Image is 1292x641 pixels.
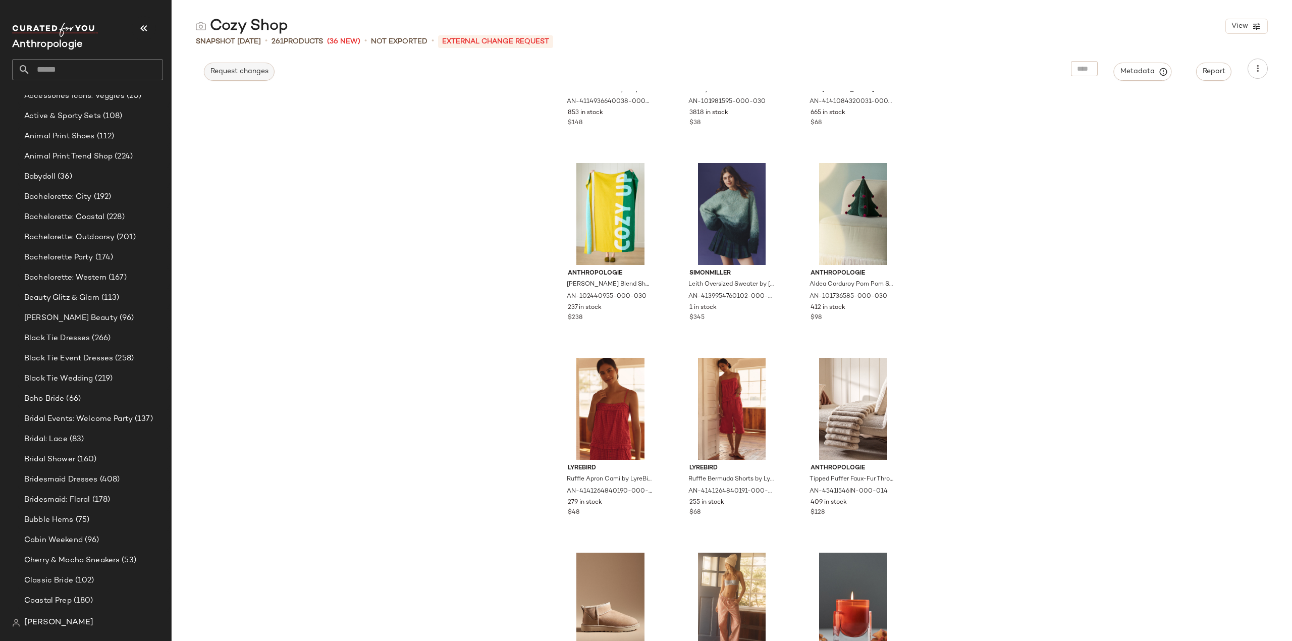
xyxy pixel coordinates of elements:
[24,474,98,486] span: Bridesmaid Dresses
[120,555,136,566] span: (53)
[196,21,206,31] img: svg%3e
[811,303,845,312] span: 412 in stock
[272,38,284,45] span: 261
[24,514,74,526] span: Bubble Hems
[90,494,111,506] span: (178)
[24,333,90,344] span: Black Tie Dresses
[24,312,118,324] span: [PERSON_NAME] Beauty
[1114,63,1172,81] button: Metadata
[681,358,783,460] img: 4141264840191_063_b
[24,111,101,122] span: Active & Sporty Sets
[567,280,652,289] span: [PERSON_NAME] Blend Sherpa Fleece Throw Blanket by Anthropologie in Green, Size: 50 x 70, Polyest...
[210,68,268,76] span: Request changes
[689,109,728,118] span: 3818 in stock
[24,292,99,304] span: Beauty Glitz & Glam
[371,36,427,47] span: Not Exported
[688,475,774,484] span: Ruffle Bermuda Shorts by LyreBird in Red, Women's, Size: XL, Cotton/Rayon at Anthropologie
[196,16,288,36] div: Cozy Shop
[689,313,705,323] span: $345
[24,575,73,586] span: Classic Bride
[24,353,113,364] span: Black Tie Event Dresses
[1231,22,1248,30] span: View
[568,119,582,128] span: $148
[688,280,774,289] span: Leith Oversized Sweater by [PERSON_NAME] in Blue, Women's, Size: Medium, Polyester/Nylon/Wool at ...
[438,35,553,48] p: External Change Request
[68,434,84,445] span: (83)
[113,353,134,364] span: (258)
[125,90,142,102] span: (20)
[24,252,93,263] span: Bachelorette Party
[24,595,72,607] span: Coastal Prep
[24,413,133,425] span: Bridal Events: Welcome Party
[74,514,90,526] span: (75)
[196,36,261,47] span: Snapshot [DATE]
[83,535,99,546] span: (96)
[56,171,72,183] span: (36)
[106,272,127,284] span: (167)
[567,487,652,496] span: AN-4141264840190-000-063
[688,487,774,496] span: AN-4141264840191-000-063
[93,373,113,385] span: (219)
[92,191,112,203] span: (192)
[689,498,724,507] span: 255 in stock
[364,35,367,47] span: •
[810,475,895,484] span: Tipped Puffer Faux-Fur Throw Blanket by Anthropologie in Beige, Size: 60 x 70, Polyester
[681,163,783,265] img: 4139954760102_049_b
[12,23,98,37] img: cfy_white_logo.C9jOOHJF.svg
[568,269,653,278] span: Anthropologie
[567,292,647,301] span: AN-102440955-000-030
[24,535,83,546] span: Cabin Weekend
[1120,67,1166,76] span: Metadata
[115,232,136,243] span: (201)
[99,292,120,304] span: (113)
[802,163,904,265] img: 101736585_030_b
[811,464,896,473] span: Anthropologie
[265,35,267,47] span: •
[810,280,895,289] span: Aldea Corduroy Pom Pom Shaped Tree Pillow by Anthropologie in Green, Cotton
[24,555,120,566] span: Cherry & Mocha Sneakers
[432,35,434,47] span: •
[802,358,904,460] img: 4541I546IN_014_b
[688,97,766,106] span: AN-101981595-000-030
[272,36,323,47] div: Products
[567,475,652,484] span: Ruffle Apron Cami by LyreBird in Red, Women's, Size: XS, Cotton/Rayon at Anthropologie
[560,358,661,460] img: 4141264840190_063_b
[568,313,582,323] span: $238
[1225,19,1268,34] button: View
[98,474,120,486] span: (408)
[811,109,845,118] span: 665 in stock
[104,211,125,223] span: (228)
[12,39,83,50] span: Current Company Name
[95,131,115,142] span: (112)
[64,393,81,405] span: (66)
[24,131,95,142] span: Animal Print Shoes
[1196,63,1231,81] button: Report
[24,454,75,465] span: Bridal Shower
[24,171,56,183] span: Babydoll
[811,498,847,507] span: 409 in stock
[24,434,68,445] span: Bridal: Lace
[75,454,97,465] span: (160)
[118,312,134,324] span: (96)
[24,272,106,284] span: Bachelorette: Western
[24,373,93,385] span: Black Tie Wedding
[73,575,94,586] span: (102)
[810,97,895,106] span: AN-4141084320031-000-359
[24,90,125,102] span: Accessories Icons: Veggies
[568,498,602,507] span: 279 in stock
[72,595,93,607] span: (180)
[204,63,275,81] button: Request changes
[568,508,579,517] span: $48
[101,111,123,122] span: (108)
[567,97,652,106] span: AN-4114936640038-000-069
[90,333,111,344] span: (266)
[689,119,701,128] span: $38
[133,413,153,425] span: (137)
[113,151,133,163] span: (224)
[24,211,104,223] span: Bachelorette: Coastal
[811,119,822,128] span: $68
[327,36,360,47] span: (36 New)
[568,109,603,118] span: 853 in stock
[688,292,774,301] span: AN-4139954760102-000-049
[568,464,653,473] span: LyreBird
